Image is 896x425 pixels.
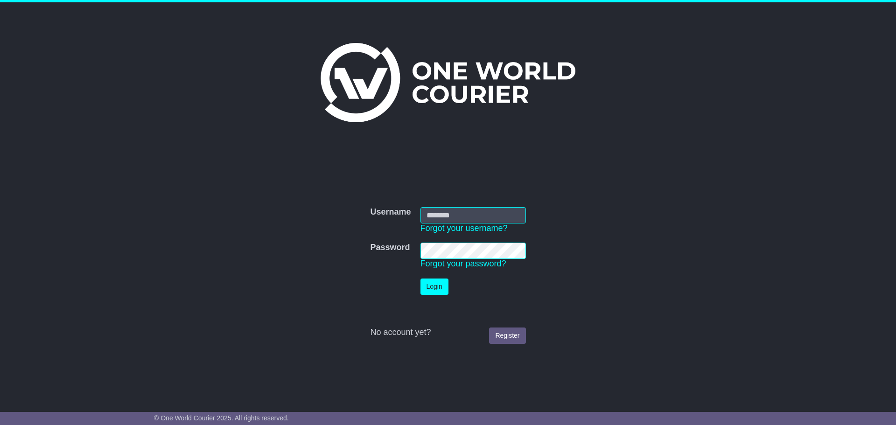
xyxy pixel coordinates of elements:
button: Login [420,279,448,295]
span: © One World Courier 2025. All rights reserved. [154,414,289,422]
img: One World [321,43,575,122]
a: Forgot your password? [420,259,506,268]
label: Username [370,207,411,217]
label: Password [370,243,410,253]
a: Forgot your username? [420,223,508,233]
a: Register [489,327,525,344]
div: No account yet? [370,327,525,338]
